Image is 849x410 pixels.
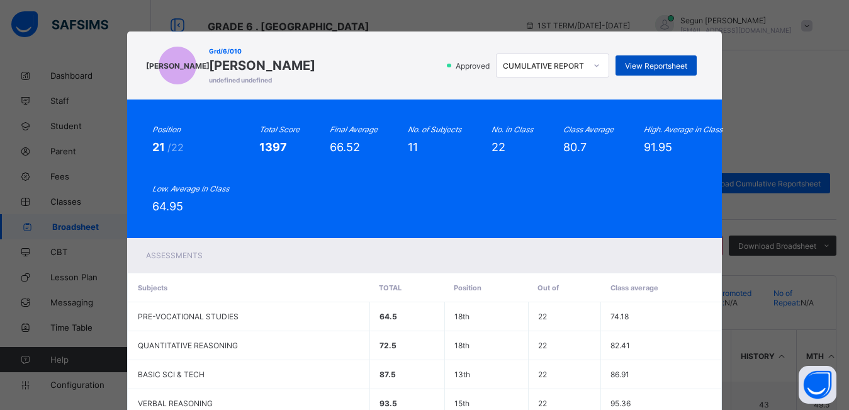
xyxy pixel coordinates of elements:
[492,125,533,134] i: No. in Class
[799,366,836,404] button: Open asap
[152,200,183,213] span: 64.95
[454,341,469,350] span: 18th
[408,125,461,134] i: No. of Subjects
[152,125,181,134] i: Position
[408,140,418,154] span: 11
[610,312,629,321] span: 74.18
[625,61,687,71] span: View Reportsheet
[152,140,167,154] span: 21
[138,312,239,321] span: PRE-VOCATIONAL STUDIES
[538,341,547,350] span: 22
[454,399,469,408] span: 15th
[610,283,658,292] span: Class average
[563,125,614,134] i: Class Average
[644,125,722,134] i: High. Average in Class
[538,370,547,379] span: 22
[330,125,378,134] i: Final Average
[454,370,470,379] span: 13th
[259,125,300,134] i: Total Score
[503,61,586,71] div: CUMULATIVE REPORT
[138,283,167,292] span: Subjects
[610,399,631,408] span: 95.36
[537,283,559,292] span: Out of
[454,312,469,321] span: 18th
[209,76,315,84] span: undefined undefined
[209,58,315,73] span: [PERSON_NAME]
[380,399,397,408] span: 93.5
[380,312,397,321] span: 64.5
[138,341,238,350] span: QUANTITATIVE REASONING
[644,140,672,154] span: 91.95
[330,140,360,154] span: 66.52
[209,47,315,55] span: Grd/6/010
[152,184,229,193] i: Low. Average in Class
[259,140,287,154] span: 1397
[146,61,210,71] span: [PERSON_NAME]
[538,399,547,408] span: 22
[138,370,205,379] span: BASIC SCI & TECH
[492,140,505,154] span: 22
[610,370,629,379] span: 86.91
[454,283,481,292] span: Position
[454,61,493,71] span: Approved
[146,251,203,260] span: Assessments
[538,312,547,321] span: 22
[138,399,213,408] span: VERBAL REASONING
[380,370,396,379] span: 87.5
[610,341,630,350] span: 82.41
[563,140,587,154] span: 80.7
[380,341,396,350] span: 72.5
[379,283,402,292] span: Total
[167,141,184,154] span: /22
